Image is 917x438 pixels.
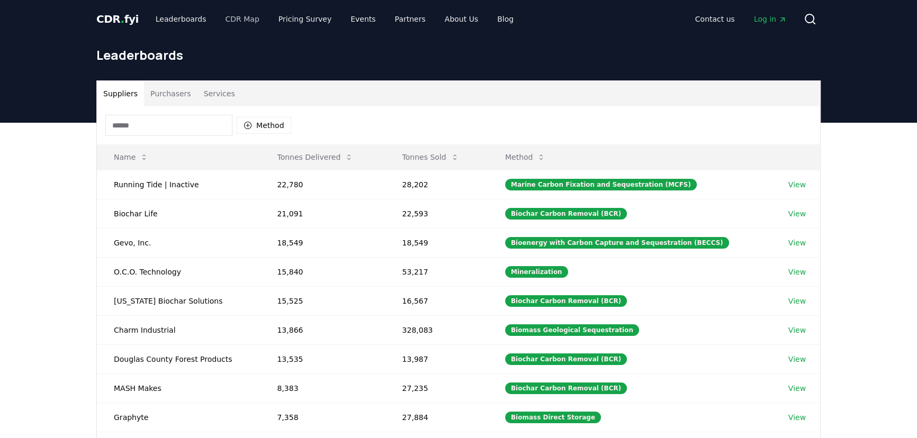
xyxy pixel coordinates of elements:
[489,10,522,29] a: Blog
[260,228,385,257] td: 18,549
[505,412,601,423] div: Biomass Direct Storage
[386,10,434,29] a: Partners
[687,10,743,29] a: Contact us
[144,81,197,106] button: Purchasers
[788,296,806,306] a: View
[97,315,260,344] td: Charm Industrial
[385,315,488,344] td: 328,083
[260,257,385,286] td: 15,840
[385,257,488,286] td: 53,217
[260,315,385,344] td: 13,866
[97,81,144,106] button: Suppliers
[788,412,806,423] a: View
[97,344,260,373] td: Douglas County Forest Products
[97,228,260,257] td: Gevo, Inc.
[260,344,385,373] td: 13,535
[788,325,806,335] a: View
[96,13,139,25] span: CDR fyi
[96,47,821,63] h1: Leaderboards
[505,324,639,336] div: Biomass Geological Sequestration
[270,10,340,29] a: Pricing Survey
[788,354,806,364] a: View
[385,286,488,315] td: 16,567
[97,403,260,432] td: Graphyte
[260,373,385,403] td: 8,383
[268,147,362,168] button: Tonnes Delivered
[505,353,627,365] div: Biochar Carbon Removal (BCR)
[97,170,260,199] td: Running Tide | Inactive
[788,208,806,219] a: View
[385,170,488,199] td: 28,202
[260,403,385,432] td: 7,358
[505,237,729,249] div: Bioenergy with Carbon Capture and Sequestration (BECCS)
[342,10,384,29] a: Events
[497,147,554,168] button: Method
[96,12,139,26] a: CDR.fyi
[788,238,806,248] a: View
[788,267,806,277] a: View
[436,10,487,29] a: About Us
[97,286,260,315] td: [US_STATE] Biochar Solutions
[121,13,124,25] span: .
[385,344,488,373] td: 13,987
[237,117,291,134] button: Method
[505,382,627,394] div: Biochar Carbon Removal (BCR)
[385,373,488,403] td: 27,235
[788,383,806,394] a: View
[745,10,795,29] a: Log in
[147,10,215,29] a: Leaderboards
[385,199,488,228] td: 22,593
[385,228,488,257] td: 18,549
[97,373,260,403] td: MASH Makes
[260,199,385,228] td: 21,091
[97,257,260,286] td: O.C.O. Technology
[105,147,157,168] button: Name
[147,10,522,29] nav: Main
[754,14,787,24] span: Log in
[385,403,488,432] td: 27,884
[217,10,268,29] a: CDR Map
[505,179,697,190] div: Marine Carbon Fixation and Sequestration (MCFS)
[197,81,241,106] button: Services
[260,170,385,199] td: 22,780
[394,147,468,168] button: Tonnes Sold
[97,199,260,228] td: Biochar Life
[505,295,627,307] div: Biochar Carbon Removal (BCR)
[505,208,627,220] div: Biochar Carbon Removal (BCR)
[687,10,795,29] nav: Main
[260,286,385,315] td: 15,525
[505,266,568,278] div: Mineralization
[788,179,806,190] a: View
